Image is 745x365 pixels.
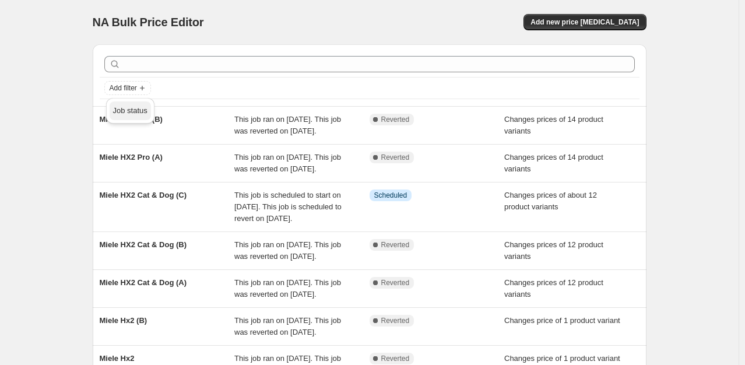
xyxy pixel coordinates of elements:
span: Changes prices of about 12 product variants [504,191,597,211]
span: Changes prices of 12 product variants [504,240,603,261]
button: Add new price [MEDICAL_DATA] [523,14,646,30]
span: Reverted [381,240,410,250]
span: Miele Hx2 [100,354,135,363]
span: Job status [113,106,147,115]
span: Scheduled [374,191,407,200]
span: Reverted [381,115,410,124]
span: Changes price of 1 product variant [504,354,620,363]
span: Changes prices of 14 product variants [504,115,603,135]
span: Reverted [381,354,410,363]
span: This job ran on [DATE]. This job was reverted on [DATE]. [234,115,341,135]
span: Miele HX2 Pro (A) [100,153,163,162]
button: Add filter [104,81,151,95]
span: Miele HX2 Cat & Dog (B) [100,240,187,249]
span: Add filter [110,83,137,93]
span: This job ran on [DATE]. This job was reverted on [DATE]. [234,240,341,261]
span: Miele HX2 Cat & Dog (C) [100,191,187,199]
span: Reverted [381,153,410,162]
span: Add new price [MEDICAL_DATA] [530,17,639,27]
span: This job is scheduled to start on [DATE]. This job is scheduled to revert on [DATE]. [234,191,342,223]
span: This job ran on [DATE]. This job was reverted on [DATE]. [234,278,341,299]
span: This job ran on [DATE]. This job was reverted on [DATE]. [234,316,341,336]
span: This job ran on [DATE]. This job was reverted on [DATE]. [234,153,341,173]
span: Reverted [381,278,410,287]
span: Changes prices of 12 product variants [504,278,603,299]
span: Miele HX2 Pro (B) [100,115,163,124]
span: Miele HX2 Cat & Dog (A) [100,278,187,287]
span: Changes price of 1 product variant [504,316,620,325]
span: Reverted [381,316,410,325]
span: Miele Hx2 (B) [100,316,147,325]
span: NA Bulk Price Editor [93,16,204,29]
span: Changes prices of 14 product variants [504,153,603,173]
